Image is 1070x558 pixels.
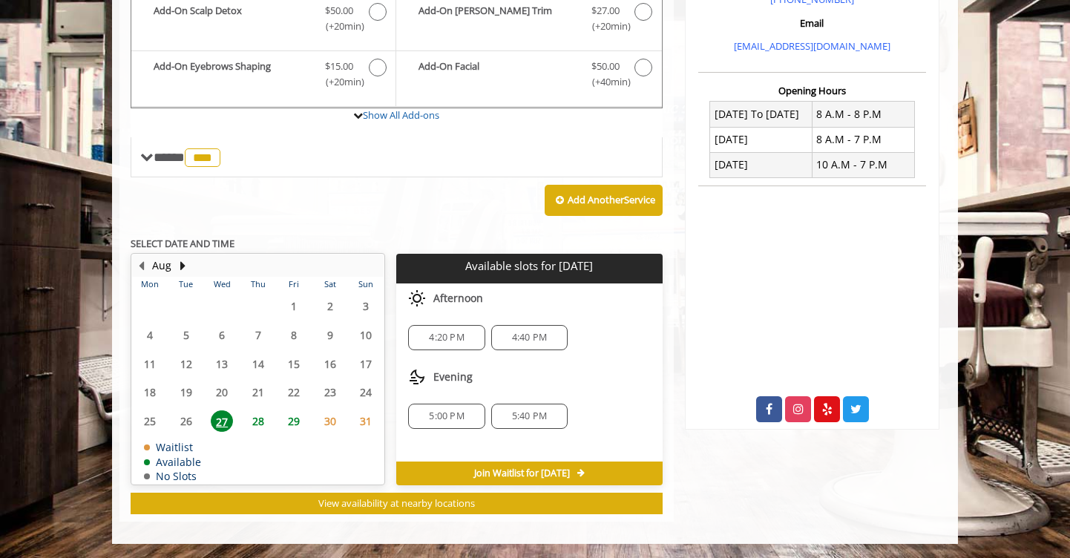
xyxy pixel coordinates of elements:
label: Add-On Scalp Detox [139,3,388,38]
b: Add-On Scalp Detox [154,3,310,34]
td: Waitlist [144,442,201,453]
td: Select day28 [240,407,275,436]
td: [DATE] [710,152,813,177]
img: evening slots [408,368,426,386]
button: Add AnotherService [545,185,663,216]
td: Available [144,456,201,467]
span: Evening [433,371,473,383]
td: Select day30 [312,407,347,436]
span: $15.00 [325,59,353,74]
span: 29 [283,410,305,432]
span: (+20min ) [318,74,361,90]
span: 30 [319,410,341,432]
label: Add-On Facial [404,59,654,93]
td: Select day29 [276,407,312,436]
td: 8 A.M - 7 P.M [812,127,914,152]
td: 10 A.M - 7 P.M [812,152,914,177]
div: 5:40 PM [491,404,568,429]
span: 28 [247,410,269,432]
label: Add-On Eyebrows Shaping [139,59,388,93]
label: Add-On Beard Trim [404,3,654,38]
th: Wed [204,277,240,292]
span: Join Waitlist for [DATE] [474,467,570,479]
b: Add-On Eyebrows Shaping [154,59,310,90]
span: 5:40 PM [512,410,547,422]
div: 4:40 PM [491,325,568,350]
h3: Email [702,18,922,28]
span: $50.00 [325,3,353,19]
b: SELECT DATE AND TIME [131,237,234,250]
span: 4:40 PM [512,332,547,344]
span: $27.00 [591,3,620,19]
span: (+20min ) [318,19,361,34]
th: Sat [312,277,347,292]
span: Afternoon [433,292,483,304]
span: 5:00 PM [429,410,464,422]
span: View availability at nearby locations [318,496,475,510]
button: Aug [152,257,171,274]
span: (+40min ) [583,74,627,90]
th: Thu [240,277,275,292]
span: (+20min ) [583,19,627,34]
span: 31 [355,410,377,432]
b: Add Another Service [568,193,655,206]
b: Add-On [PERSON_NAME] Trim [419,3,576,34]
button: Previous Month [135,257,147,274]
td: 8 A.M - 8 P.M [812,102,914,127]
div: 4:20 PM [408,325,485,350]
td: [DATE] [710,127,813,152]
th: Fri [276,277,312,292]
a: Show All Add-ons [363,108,439,122]
img: afternoon slots [408,289,426,307]
h3: Opening Hours [698,85,926,96]
div: 5:00 PM [408,404,485,429]
a: [EMAIL_ADDRESS][DOMAIN_NAME] [734,39,890,53]
button: Next Month [177,257,188,274]
th: Mon [132,277,168,292]
td: [DATE] To [DATE] [710,102,813,127]
span: 27 [211,410,233,432]
td: No Slots [144,470,201,482]
th: Tue [168,277,203,292]
span: 4:20 PM [429,332,464,344]
button: View availability at nearby locations [131,493,663,514]
td: Select day31 [348,407,384,436]
th: Sun [348,277,384,292]
td: Select day27 [204,407,240,436]
b: Add-On Facial [419,59,576,90]
p: Available slots for [DATE] [402,260,656,272]
span: $50.00 [591,59,620,74]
